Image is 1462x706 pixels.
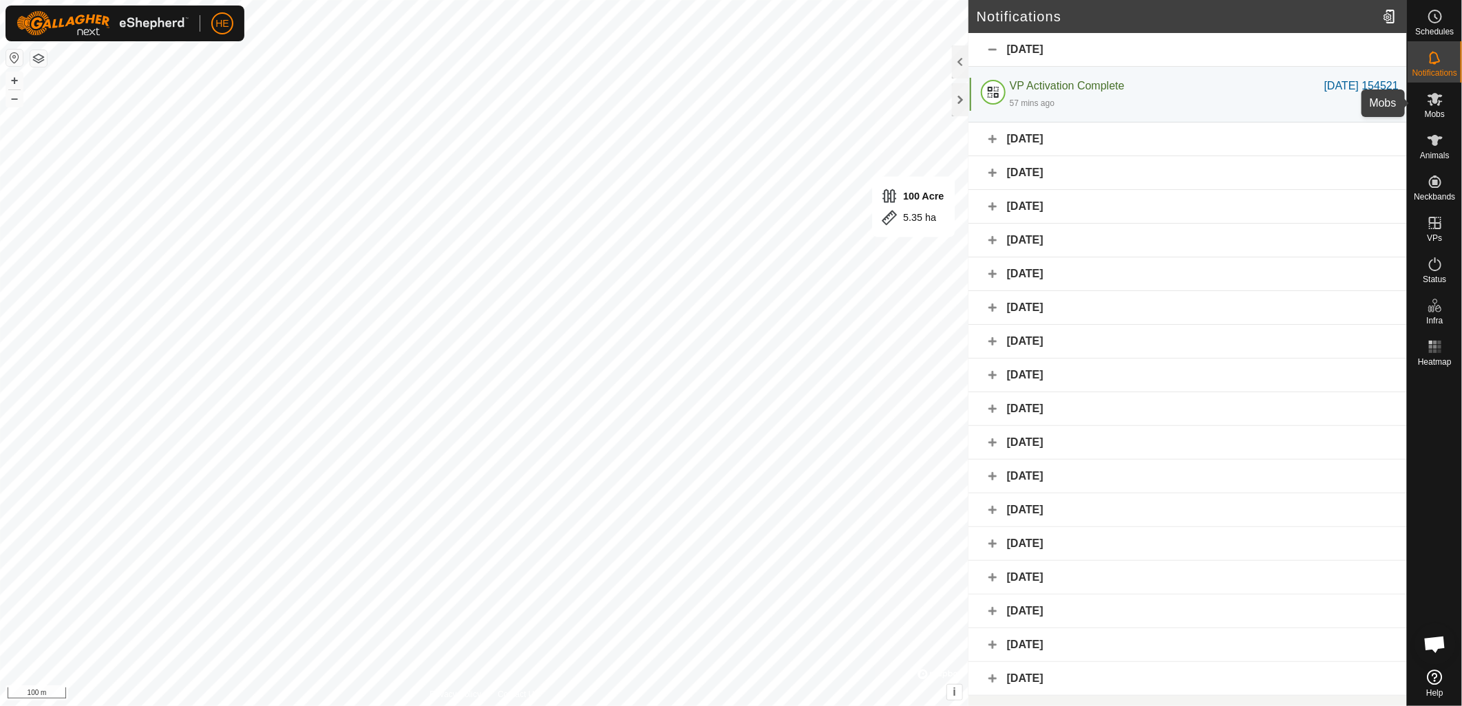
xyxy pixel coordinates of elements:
[968,426,1407,460] div: [DATE]
[968,257,1407,291] div: [DATE]
[1010,97,1055,109] div: 57 mins ago
[215,17,229,31] span: HE
[1415,623,1456,665] div: Open chat
[1414,193,1455,201] span: Neckbands
[968,493,1407,527] div: [DATE]
[1418,358,1452,366] span: Heatmap
[968,392,1407,426] div: [DATE]
[1412,69,1457,77] span: Notifications
[430,688,481,700] a: Privacy Policy
[968,595,1407,628] div: [DATE]
[498,688,538,700] a: Contact Us
[947,685,962,700] button: i
[968,190,1407,224] div: [DATE]
[17,11,189,36] img: Gallagher Logo
[1420,151,1450,160] span: Animals
[30,50,47,67] button: Map Layers
[6,72,23,89] button: +
[1415,28,1454,36] span: Schedules
[1426,689,1443,697] span: Help
[6,50,23,66] button: Reset Map
[1324,78,1399,94] div: [DATE] 154521
[6,90,23,107] button: –
[1010,80,1125,92] span: VP Activation Complete
[968,527,1407,561] div: [DATE]
[881,210,944,226] div: 5.35 ha
[1408,664,1462,703] a: Help
[881,188,944,204] div: 100 Acre
[968,33,1407,67] div: [DATE]
[968,662,1407,696] div: [DATE]
[1425,110,1445,118] span: Mobs
[968,359,1407,392] div: [DATE]
[968,628,1407,662] div: [DATE]
[968,561,1407,595] div: [DATE]
[968,325,1407,359] div: [DATE]
[968,122,1407,156] div: [DATE]
[968,460,1407,493] div: [DATE]
[968,291,1407,325] div: [DATE]
[968,224,1407,257] div: [DATE]
[1423,275,1446,284] span: Status
[953,686,956,698] span: i
[1426,317,1443,325] span: Infra
[968,156,1407,190] div: [DATE]
[977,8,1377,25] h2: Notifications
[1427,234,1442,242] span: VPs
